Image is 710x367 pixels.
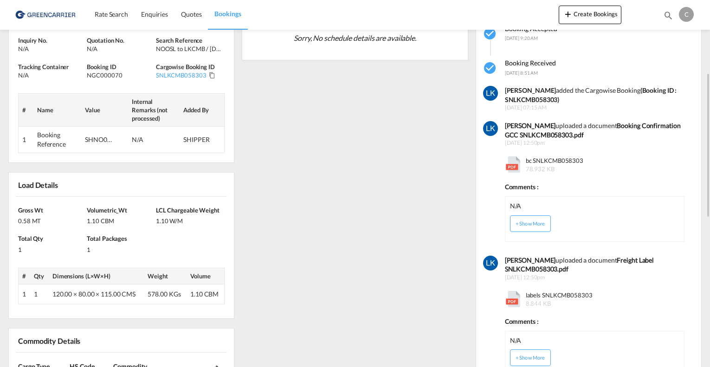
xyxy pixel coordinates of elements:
span: Total Qty [18,235,43,242]
div: SHNO00076621 [85,135,113,144]
span: Sorry, No schedule details are available. [290,29,420,47]
b: [PERSON_NAME] [505,122,556,129]
span: Quotes [181,10,201,18]
span: Tracking Container [18,63,69,71]
div: 1.10 CBM [87,214,153,225]
div: Comments : [505,178,685,192]
span: [DATE] 12:50pm [505,139,690,147]
span: [DATE] 07:15 AM [505,104,690,112]
img: 0ocgo4AAAAGSURBVAMAOl6AW4jsYCYAAAAASUVORK5CYII= [483,121,498,136]
span: LCL Chargeable Weight [156,206,219,214]
span: [DATE] 12:50pm [505,274,690,282]
th: # [19,268,31,284]
button: icon-plus 400-fgCreate Bookings [559,6,621,24]
body: Editor, editor2 [9,9,201,19]
div: Commodity Details [16,332,120,348]
span: 1.10 CBM [190,290,219,298]
td: 1 [19,127,33,153]
div: C [679,7,694,22]
div: NGC000070 [87,71,153,79]
span: [DATE] 9:20 AM [505,35,538,41]
div: NOOSL to LKCMB / 18 Sep 2025 [156,45,222,53]
span: Rate Search [95,10,128,18]
span: Volumetric_Wt [87,206,127,214]
span: Gross Wt [18,206,43,214]
div: uploaded a document [505,256,690,274]
td: 1 [30,284,49,304]
span: Booking ID [87,63,116,71]
span: Cargowise Booking ID [156,63,215,71]
img: e39c37208afe11efa9cb1d7a6ea7d6f5.png [14,4,77,25]
div: uploaded a document [505,121,690,139]
span: bc SNLKCMB058303 [523,156,583,173]
div: N/A [510,201,522,211]
strong: (Booking ID : SNLKCMB058303) [505,86,677,103]
td: Booking Reference [33,127,82,153]
span: Total Packages [87,235,127,242]
img: 0ocgo4AAAAGSURBVAMAOl6AW4jsYCYAAAAASUVORK5CYII= [483,86,498,101]
div: Load Details [16,176,62,193]
img: 0ocgo4AAAAGSURBVAMAOl6AW4jsYCYAAAAASUVORK5CYII= [483,256,498,270]
th: Name [33,93,82,127]
button: + Show More [510,215,551,232]
span: Search Reference [156,37,202,44]
md-icon: icon-checkbox-marked-circle [483,61,498,76]
th: Added By [180,93,225,127]
th: Volume [187,268,225,284]
span: 8.844 KB [526,300,551,307]
div: 1.10 W/M [156,214,222,225]
div: N/A [18,71,84,79]
div: N/A [510,336,522,345]
md-icon: icon-checkbox-marked-circle [483,26,498,41]
span: Bookings [214,10,241,18]
div: 0.58 MT [18,214,84,225]
td: SHIPPER [180,127,225,153]
md-icon: icon-plus 400-fg [562,8,574,19]
th: Qty [30,268,49,284]
strong: [PERSON_NAME] [505,86,556,94]
div: Comments : [505,312,685,326]
span: Inquiry No. [18,37,47,44]
span: 578.00 KGs [148,290,181,298]
div: N/A [87,45,153,53]
th: Value [81,93,128,127]
div: N/A [18,45,84,53]
b: Booking Confirmation GCC SNLKCMB058303.pdf [505,122,681,139]
td: 1 [19,284,31,304]
md-icon: Click to Copy [209,72,215,78]
b: [PERSON_NAME] [505,256,556,264]
span: Quotation No. [87,37,124,44]
span: labels SNLKCMB058303 [523,291,593,308]
span: 78.932 KB [526,165,555,173]
th: Dimensions (L×W×H) [49,268,144,284]
div: SNLKCMB058303 [156,71,207,79]
div: N/A [132,135,160,144]
div: 1 [87,243,153,254]
div: added the Cargowise Booking [505,86,690,104]
span: Enquiries [141,10,168,18]
span: Booking Received [505,59,556,67]
md-icon: icon-magnify [663,10,673,20]
button: + Show More [510,349,551,366]
span: [DATE] 8:51 AM [505,70,538,76]
div: 1 [18,243,84,254]
th: Internal Remarks (not processed) [128,93,180,127]
th: # [19,93,33,127]
span: 120.00 × 80.00 × 115.00 CMS [52,290,136,298]
div: icon-magnify [663,10,673,24]
th: Weight [144,268,187,284]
